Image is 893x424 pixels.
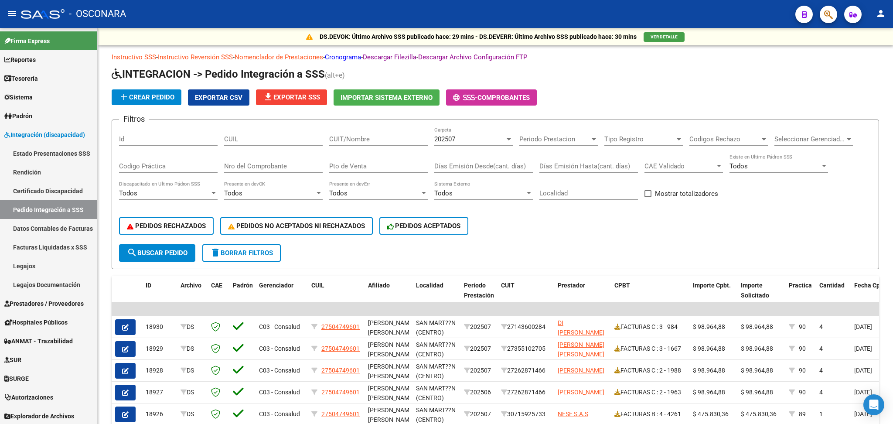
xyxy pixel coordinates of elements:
button: -Comprobantes [446,89,537,106]
datatable-header-cell: Prestador [554,276,611,315]
span: ID [146,282,151,289]
p: DS.DEVOK: Último Archivo SSS publicado hace: 29 mins - DS.DEVERR: Último Archivo SSS publicado ha... [320,32,637,41]
h3: Filtros [119,113,149,125]
span: C03 - Consalud [259,410,300,417]
span: 27504749601 [321,345,360,352]
span: - OSCONARA [69,4,126,24]
span: Borrar Filtros [210,249,273,257]
span: Exportar SSS [263,93,320,101]
span: [DATE] [854,323,872,330]
datatable-header-cell: Padrón [229,276,256,315]
div: 202507 [464,366,494,376]
span: Prestadores / Proveedores [4,299,84,308]
span: $ 98.964,88 [693,367,725,374]
span: $ 98.964,88 [741,389,773,396]
button: Crear Pedido [112,89,181,105]
mat-icon: file_download [263,92,273,102]
datatable-header-cell: Cantidad [816,276,851,315]
span: [PERSON_NAME] [558,367,604,374]
button: Buscar Pedido [119,244,195,262]
div: 18927 [146,387,174,397]
datatable-header-cell: Fecha Cpbt [851,276,890,315]
span: SAN MART??N (CENTRO) [416,385,456,402]
span: Localidad [416,282,443,289]
span: 4 [819,367,823,374]
span: Hospitales Públicos [4,318,68,327]
datatable-header-cell: Practica [785,276,816,315]
span: C03 - Consalud [259,389,300,396]
span: [PERSON_NAME] [PERSON_NAME] [368,319,415,336]
div: FACTURAS C : 3 - 984 [614,322,686,332]
div: DS [181,366,204,376]
span: 4 [819,323,823,330]
button: PEDIDOS NO ACEPTADOS NI RECHAZADOS [220,217,373,235]
span: Afiliado [368,282,390,289]
span: Período Prestación [464,282,494,299]
span: [PERSON_NAME] [PERSON_NAME] [368,385,415,402]
a: Nomenclador de Prestaciones [235,53,323,61]
datatable-header-cell: CAE [208,276,229,315]
span: Padrón [233,282,253,289]
datatable-header-cell: Gerenciador [256,276,308,315]
span: Todos [729,162,748,170]
span: PEDIDOS ACEPTADOS [387,222,461,230]
span: SAN MART??N (CENTRO) [416,363,456,380]
span: Todos [119,189,137,197]
span: [PERSON_NAME] [PERSON_NAME] [368,363,415,380]
div: FACTURAS C : 2 - 1963 [614,387,686,397]
span: Autorizaciones [4,393,53,402]
span: Importe Solicitado [741,282,769,299]
div: 18929 [146,344,174,354]
datatable-header-cell: Importe Cpbt. [689,276,737,315]
span: C03 - Consalud [259,367,300,374]
datatable-header-cell: Período Prestación [460,276,498,315]
span: [PERSON_NAME] [558,389,604,396]
span: NESE S.A.S [558,410,588,417]
span: 202507 [434,135,455,143]
span: Reportes [4,55,36,65]
span: 90 [799,323,806,330]
span: 27504749601 [321,410,360,417]
span: [PERSON_NAME] [PERSON_NAME] [368,407,415,424]
div: 202507 [464,344,494,354]
span: Crear Pedido [119,93,174,101]
div: 27262871466 [501,387,551,397]
span: CAE [211,282,222,289]
span: C03 - Consalud [259,345,300,352]
div: 27262871466 [501,366,551,376]
span: $ 475.830,36 [741,410,777,417]
button: Exportar CSV [188,89,249,106]
span: Mostrar totalizadores [655,188,718,199]
span: 89 [799,410,806,417]
span: 4 [819,389,823,396]
datatable-header-cell: Localidad [412,276,460,315]
span: Integración (discapacidad) [4,130,85,140]
a: Instructivo SSS [112,53,156,61]
div: Open Intercom Messenger [863,394,884,415]
span: Codigos Rechazo [689,135,760,143]
span: (alt+e) [325,71,345,79]
div: 202506 [464,387,494,397]
div: 202507 [464,322,494,332]
span: CAE Validado [644,162,715,170]
button: Borrar Filtros [202,244,281,262]
span: Comprobantes [477,94,530,102]
span: Explorador de Archivos [4,411,74,421]
div: 30715925733 [501,409,551,419]
span: Todos [434,189,453,197]
button: Exportar SSS [256,89,327,105]
span: $ 98.964,88 [693,389,725,396]
span: Padrón [4,111,32,121]
span: ANMAT - Trazabilidad [4,336,73,346]
span: [PERSON_NAME] [PERSON_NAME] [558,341,604,358]
span: [DATE] [854,367,872,374]
span: [DATE] [854,410,872,417]
span: Fecha Cpbt [854,282,886,289]
div: DS [181,387,204,397]
div: 18928 [146,366,174,376]
a: Instructivo Reversión SSS [158,53,233,61]
span: $ 98.964,88 [693,345,725,352]
div: 18930 [146,322,174,332]
a: Descargar Filezilla [363,53,416,61]
mat-icon: menu [7,8,17,19]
